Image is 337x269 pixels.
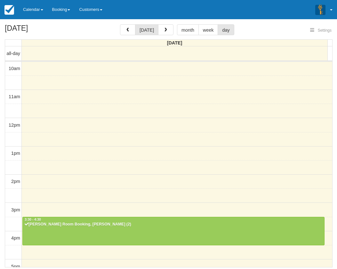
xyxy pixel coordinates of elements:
[4,5,14,15] img: checkfront-main-nav-mini-logo.png
[11,264,20,269] span: 5pm
[167,40,182,45] span: [DATE]
[11,235,20,241] span: 4pm
[306,26,335,35] button: Settings
[318,28,332,33] span: Settings
[11,151,20,156] span: 1pm
[9,123,20,128] span: 12pm
[5,24,86,36] h2: [DATE]
[24,222,323,227] div: [PERSON_NAME] Room Booking, [PERSON_NAME] (2)
[218,24,234,35] button: day
[135,24,158,35] button: [DATE]
[198,24,218,35] button: week
[11,207,20,212] span: 3pm
[25,218,41,221] span: 3:30 - 4:30
[7,51,20,56] span: all-day
[177,24,199,35] button: month
[22,217,325,245] a: 3:30 - 4:30[PERSON_NAME] Room Booking, [PERSON_NAME] (2)
[9,66,20,71] span: 10am
[315,4,325,15] img: A3
[11,179,20,184] span: 2pm
[9,94,20,99] span: 11am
